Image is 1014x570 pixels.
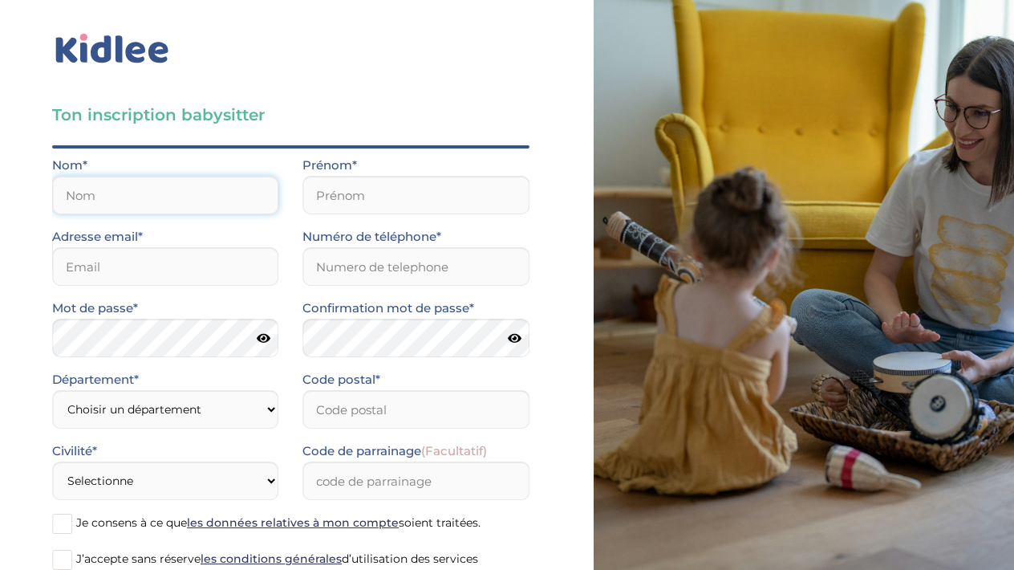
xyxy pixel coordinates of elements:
label: Département* [52,369,139,390]
label: Confirmation mot de passe* [302,298,474,319]
input: code de parrainage [302,462,529,500]
label: Mot de passe* [52,298,138,319]
input: Numero de telephone [302,247,529,286]
label: Code de parrainage [302,441,487,462]
img: logo_kidlee_bleu [52,31,172,67]
label: Numéro de téléphone* [302,226,441,247]
label: Civilité* [52,441,97,462]
input: Email [52,247,278,286]
input: Code postal [302,390,529,429]
h3: Ton inscription babysitter [52,104,529,126]
span: (Facultatif) [421,443,487,458]
a: les conditions générales [201,552,342,566]
span: Je consens à ce que soient traitées. [76,515,481,530]
input: Nom [52,176,278,214]
a: les données relatives à mon compte [187,515,399,530]
label: Prénom* [302,155,357,176]
label: Adresse email* [52,226,143,247]
label: Code postal* [302,369,380,390]
input: Prénom [302,176,529,214]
